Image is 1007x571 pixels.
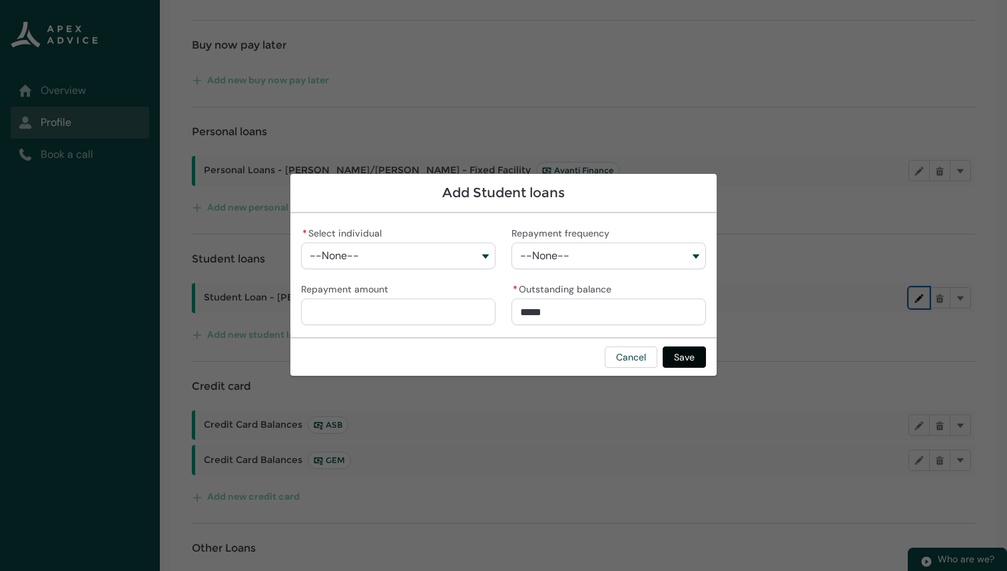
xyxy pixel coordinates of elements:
[520,250,569,262] span: --None--
[511,224,615,240] label: Repayment frequency
[301,185,706,201] h1: Add Student loans
[302,227,307,239] abbr: required
[310,250,359,262] span: --None--
[301,243,496,269] button: Select individual
[301,224,387,240] label: Select individual
[663,346,706,368] button: Save
[605,346,657,368] button: Cancel
[301,280,394,296] label: Repayment amount
[511,280,617,296] label: Outstanding balance
[513,283,517,295] abbr: required
[511,243,706,269] button: Repayment frequency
